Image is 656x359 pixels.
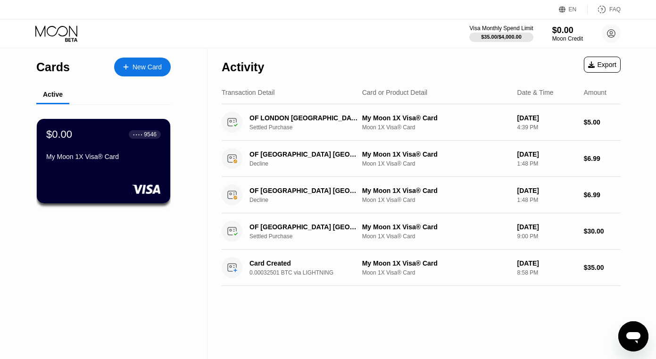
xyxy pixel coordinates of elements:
div: [DATE] [517,187,576,194]
div: 1:48 PM [517,197,576,203]
div: $35.00 [584,264,621,271]
div: Moon 1X Visa® Card [362,197,510,203]
div: Amount [584,89,606,96]
div: Settled Purchase [249,233,369,240]
div: Visa Monthly Spend Limit$35.00/$4,000.00 [469,25,533,42]
div: $35.00 / $4,000.00 [481,34,522,40]
div: Date & Time [517,89,554,96]
div: OF [GEOGRAPHIC_DATA] [GEOGRAPHIC_DATA] [249,150,361,158]
div: [DATE] [517,150,576,158]
div: My Moon 1X Visa® Card [362,150,510,158]
div: Export [588,61,616,68]
iframe: Button to launch messaging window [618,321,648,351]
div: Active [43,91,63,98]
div: Card Created0.00032501 BTC via LIGHTNINGMy Moon 1X Visa® CardMoon 1X Visa® Card[DATE]8:58 PM$35.00 [222,250,621,286]
div: OF LONDON [GEOGRAPHIC_DATA] [249,114,361,122]
div: $0.00 [46,128,72,141]
div: [DATE] [517,259,576,267]
div: Visa Monthly Spend Limit [469,25,533,32]
div: Settled Purchase [249,124,369,131]
div: 9546 [144,131,157,138]
div: [DATE] [517,114,576,122]
div: 8:58 PM [517,269,576,276]
div: New Card [114,58,171,76]
div: My Moon 1X Visa® Card [362,259,510,267]
div: Moon 1X Visa® Card [362,124,510,131]
div: Cards [36,60,70,74]
div: $5.00 [584,118,621,126]
div: Moon 1X Visa® Card [362,233,510,240]
div: Card or Product Detail [362,89,428,96]
div: OF [GEOGRAPHIC_DATA] [GEOGRAPHIC_DATA]Settled PurchaseMy Moon 1X Visa® CardMoon 1X Visa® Card[DAT... [222,213,621,250]
div: OF [GEOGRAPHIC_DATA] [GEOGRAPHIC_DATA]DeclineMy Moon 1X Visa® CardMoon 1X Visa® Card[DATE]1:48 PM... [222,177,621,213]
div: 1:48 PM [517,160,576,167]
div: 0.00032501 BTC via LIGHTNING [249,269,369,276]
div: OF [GEOGRAPHIC_DATA] [GEOGRAPHIC_DATA] [249,223,361,231]
div: ● ● ● ● [133,133,142,136]
div: $6.99 [584,191,621,199]
div: My Moon 1X Visa® Card [362,223,510,231]
div: FAQ [588,5,621,14]
div: Card Created [249,259,361,267]
div: EN [569,6,577,13]
div: $30.00 [584,227,621,235]
div: 9:00 PM [517,233,576,240]
div: $6.99 [584,155,621,162]
div: 4:39 PM [517,124,576,131]
div: Decline [249,197,369,203]
div: My Moon 1X Visa® Card [362,187,510,194]
div: $0.00 [552,25,583,35]
div: OF [GEOGRAPHIC_DATA] [GEOGRAPHIC_DATA]DeclineMy Moon 1X Visa® CardMoon 1X Visa® Card[DATE]1:48 PM... [222,141,621,177]
div: Decline [249,160,369,167]
div: Activity [222,60,264,74]
div: $0.00Moon Credit [552,25,583,42]
div: Moon 1X Visa® Card [362,269,510,276]
div: OF LONDON [GEOGRAPHIC_DATA]Settled PurchaseMy Moon 1X Visa® CardMoon 1X Visa® Card[DATE]4:39 PM$5.00 [222,104,621,141]
div: FAQ [609,6,621,13]
div: Moon 1X Visa® Card [362,160,510,167]
div: EN [559,5,588,14]
div: Export [584,57,621,73]
div: [DATE] [517,223,576,231]
div: OF [GEOGRAPHIC_DATA] [GEOGRAPHIC_DATA] [249,187,361,194]
div: My Moon 1X Visa® Card [46,153,161,160]
div: Transaction Detail [222,89,274,96]
div: New Card [133,63,162,71]
div: Moon Credit [552,35,583,42]
div: $0.00● ● ● ●9546My Moon 1X Visa® Card [37,119,170,203]
div: My Moon 1X Visa® Card [362,114,510,122]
